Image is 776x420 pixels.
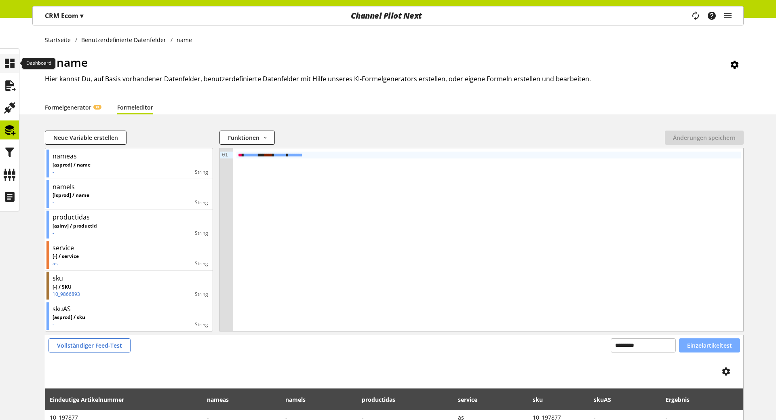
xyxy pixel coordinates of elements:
[594,395,611,404] span: skuAS
[53,161,91,169] p: [asprod] / name
[53,283,80,291] p: [-] / SKU
[97,230,208,237] div: String
[48,338,131,352] button: Vollständiger Feed-Test
[53,243,74,253] div: service
[45,100,101,115] a: FormelgeneratorKI
[679,338,740,352] button: Einzelartikeltest
[53,304,71,314] div: skuAS
[53,260,79,267] p: as
[219,131,274,145] button: Funktionen
[50,395,124,404] span: Eindeutige Artikelnummer
[91,169,208,176] div: String
[117,100,153,115] a: Formeleditor
[80,291,208,298] div: String
[53,273,63,283] div: sku
[665,131,744,145] button: Änderungen speichern
[89,199,208,206] div: String
[53,192,89,199] p: [lsprod] / name
[220,152,229,158] div: 01
[53,291,80,298] p: 10_9866893
[458,395,477,404] span: service
[45,131,127,145] button: Neue Variable erstellen
[362,395,395,404] span: productidas
[53,182,75,192] div: namels
[57,341,122,350] span: Vollständiger Feed-Test
[77,36,171,44] a: Benutzerdefinierte Datenfelder
[228,133,259,142] span: Funktionen
[53,321,85,328] p: -
[53,169,91,176] p: -
[53,314,85,321] p: [asprod] / sku
[53,222,97,230] p: [asinv] / productId
[57,55,88,70] span: name
[96,105,99,110] span: KI
[53,151,77,161] div: nameas
[79,260,208,267] div: String
[45,36,75,44] a: Startseite
[53,253,79,260] p: [-] / service
[53,133,118,142] span: Neue Variable erstellen
[533,395,543,404] span: sku
[53,199,89,206] p: -
[45,11,83,21] p: CRM Ecom
[32,6,744,25] nav: main navigation
[666,395,690,404] span: Ergebnis
[85,321,208,328] div: String
[45,74,744,84] h2: Hier kannst Du, auf Basis vorhandener Datenfelder, benutzerdefinierte Datenfelder mit Hilfe unser...
[285,395,306,404] span: namels
[53,212,90,222] div: productidas
[687,341,732,350] span: Einzelartikeltest
[673,133,736,142] span: Änderungen speichern
[22,58,55,69] div: Dashboard
[207,395,229,404] span: nameas
[53,230,97,237] p: -
[80,11,83,20] span: ▾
